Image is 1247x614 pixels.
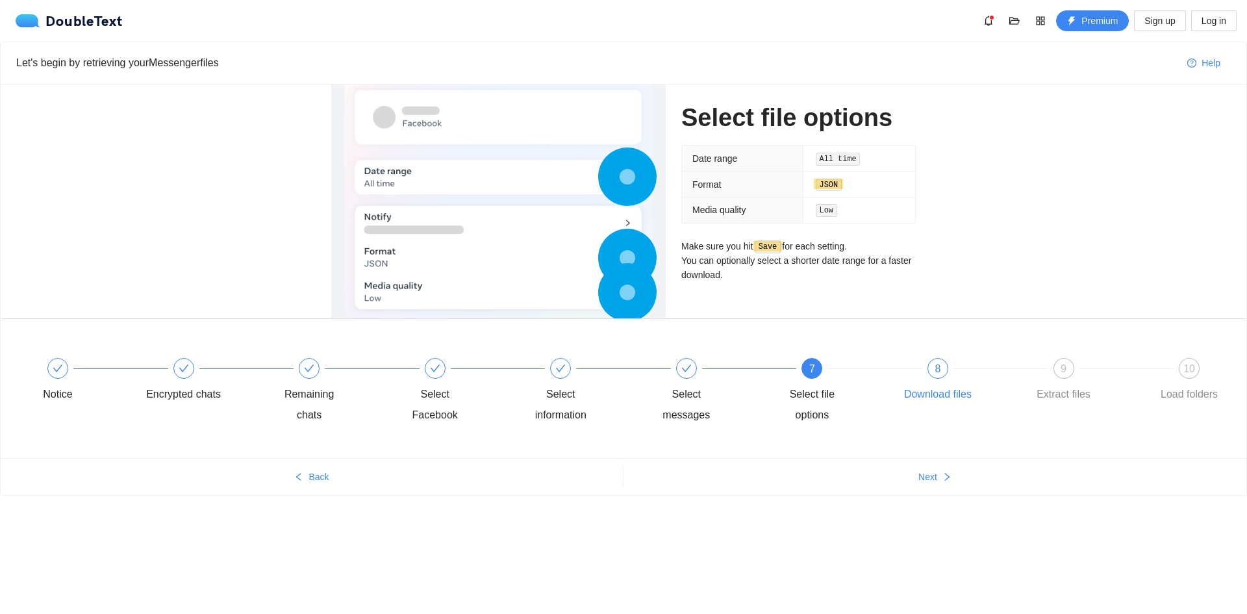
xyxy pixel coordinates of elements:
span: 8 [935,363,940,374]
button: thunderboltPremium [1056,10,1129,31]
div: Encrypted chats [146,384,221,405]
span: Format [692,179,721,190]
div: Extract files [1037,384,1090,405]
span: Date range [692,153,737,164]
span: left [294,472,303,483]
span: question-circle [1187,58,1196,69]
p: Make sure you hit for each setting. You can optionally select a shorter date range for a faster d... [681,239,916,283]
span: right [942,472,951,483]
div: Select Facebook [397,358,523,426]
span: check [555,363,566,374]
span: Back [309,470,329,484]
span: 9 [1061,363,1066,374]
img: logo [16,14,45,27]
div: DoubleText [16,14,123,27]
div: Notice [20,358,146,405]
div: Select messages [649,384,724,426]
span: check [430,363,440,374]
div: Remaining chats [271,384,347,426]
span: Media quality [692,205,746,215]
code: Low [816,204,837,217]
button: leftBack [1,467,623,487]
div: 7Select file options [774,358,900,426]
div: Notice [43,384,72,405]
div: Select Facebook [397,384,473,426]
div: Encrypted chats [146,358,272,405]
button: Log in [1191,10,1237,31]
button: folder-open [1004,10,1025,31]
code: JSON [816,179,842,192]
button: Nextright [623,467,1246,487]
span: check [304,363,314,374]
span: appstore [1031,16,1050,26]
a: logoDoubleText [16,14,123,27]
h1: Select file options [681,103,916,133]
code: Save [755,240,781,253]
div: Let's begin by retrieving your Messenger files [16,55,1177,71]
div: Select information [523,384,598,426]
span: Next [918,470,937,484]
span: thunderbolt [1067,16,1076,27]
div: Select file options [774,384,850,426]
span: Help [1202,56,1220,70]
span: 10 [1183,363,1195,374]
div: Load folders [1161,384,1218,405]
span: Log in [1202,14,1226,28]
div: Remaining chats [271,358,397,426]
div: 10Load folders [1152,358,1227,405]
div: Download files [904,384,972,405]
span: folder-open [1005,16,1024,26]
button: question-circleHelp [1177,53,1231,73]
span: check [53,363,63,374]
span: 7 [809,363,815,374]
button: bell [978,10,999,31]
div: 8Download files [900,358,1026,405]
code: All time [816,153,861,166]
button: Sign up [1134,10,1185,31]
span: bell [979,16,998,26]
span: Premium [1081,14,1118,28]
span: Sign up [1144,14,1175,28]
span: check [681,363,692,374]
div: 9Extract files [1026,358,1152,405]
div: Select information [523,358,649,426]
button: appstore [1030,10,1051,31]
div: Select messages [649,358,775,426]
span: check [179,363,189,374]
